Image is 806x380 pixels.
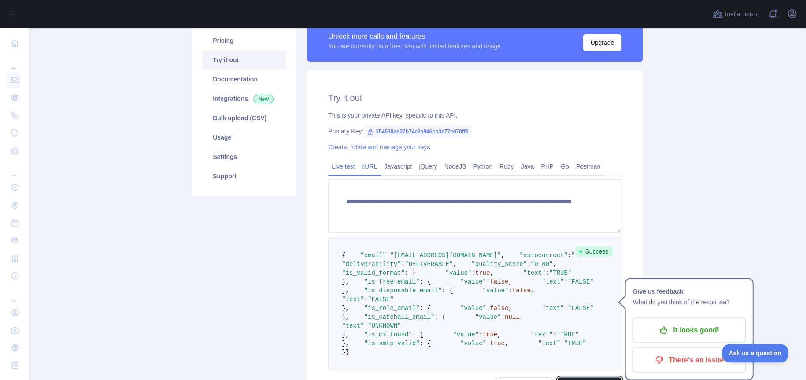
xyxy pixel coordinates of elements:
span: , [505,340,508,347]
span: , [501,252,504,259]
span: : [508,287,512,294]
span: false [490,305,508,312]
span: : [564,305,567,312]
span: "UNKNOWN" [368,322,401,329]
span: , [553,261,556,268]
p: What do you think of the response? [632,296,745,307]
span: : [471,269,475,277]
span: false [512,287,531,294]
span: : [401,261,404,268]
a: Usage [202,128,286,147]
span: "autocorrect" [519,252,567,259]
a: Settings [202,147,286,166]
a: jQuery [415,159,440,173]
a: Try it out [202,50,286,70]
span: "is_disposable_email" [364,287,441,294]
span: "FALSE" [568,278,594,285]
span: "email" [360,252,386,259]
div: ... [7,53,21,70]
span: true [490,340,505,347]
span: Success [575,246,613,257]
a: Postman [573,159,604,173]
span: : { [412,331,423,338]
span: , [531,287,534,294]
span: "TRUE" [556,331,578,338]
span: : [553,331,556,338]
a: Go [557,159,573,173]
span: "[EMAIL_ADDRESS][DOMAIN_NAME]" [390,252,501,259]
span: "is_role_email" [364,305,419,312]
span: "TRUE" [549,269,571,277]
span: "is_catchall_email" [364,314,434,321]
span: }, [342,331,349,338]
span: , [519,314,523,321]
span: }, [342,340,349,347]
a: NodeJS [440,159,470,173]
span: "deliverability" [342,261,401,268]
span: }, [342,287,349,294]
span: : [364,322,367,329]
span: : [527,261,530,268]
a: Ruby [496,159,518,173]
span: : [486,340,490,347]
span: : { [434,314,445,321]
span: "value" [460,340,486,347]
span: : [364,296,367,303]
p: There's an issue [639,352,739,367]
span: : { [419,278,430,285]
h1: Give us feedback [632,286,745,296]
span: , [490,269,493,277]
div: You are currently on a free plan with limited features and usage [328,42,501,51]
span: : { [405,269,416,277]
div: Unlock more calls and features [328,31,501,42]
span: "text" [342,296,364,303]
span: "quality_score" [471,261,527,268]
span: : [545,269,549,277]
span: }, [342,305,349,312]
span: true [475,269,490,277]
span: false [490,278,508,285]
span: "TRUE" [564,340,586,347]
span: "value" [475,314,501,321]
span: , [497,331,501,338]
span: Invite users [725,9,758,19]
span: "text" [542,305,564,312]
span: "DELIVERABLE" [405,261,453,268]
span: true [482,331,497,338]
span: } [345,349,349,356]
button: It looks good! [632,317,745,342]
a: Live test [328,159,358,173]
span: "value" [453,331,479,338]
span: "value" [445,269,471,277]
span: , [579,252,582,259]
span: : [564,278,567,285]
a: Java [518,159,538,173]
div: Primary Key: [328,127,621,136]
button: Upgrade [583,34,621,51]
span: { [342,252,345,259]
a: Python [470,159,496,173]
span: "value" [460,278,486,285]
span: "value" [460,305,486,312]
h2: Try it out [328,92,621,104]
span: "text" [342,322,364,329]
span: : [386,252,390,259]
span: , [508,305,512,312]
span: }, [342,278,349,285]
div: ... [7,160,21,178]
span: }, [342,314,349,321]
span: 354538ad27b74c2a946cb3c77e070ff6 [363,125,472,138]
a: Documentation [202,70,286,89]
span: , [453,261,456,268]
span: "text" [538,340,560,347]
span: "text" [542,278,564,285]
span: : { [419,305,430,312]
span: : { [442,287,453,294]
span: "" [571,252,579,259]
a: PHP [537,159,557,173]
a: cURL [358,159,381,173]
button: Invite users [710,7,760,21]
span: "is_mx_found" [364,331,412,338]
a: Javascript [381,159,415,173]
span: "FALSE" [568,305,594,312]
